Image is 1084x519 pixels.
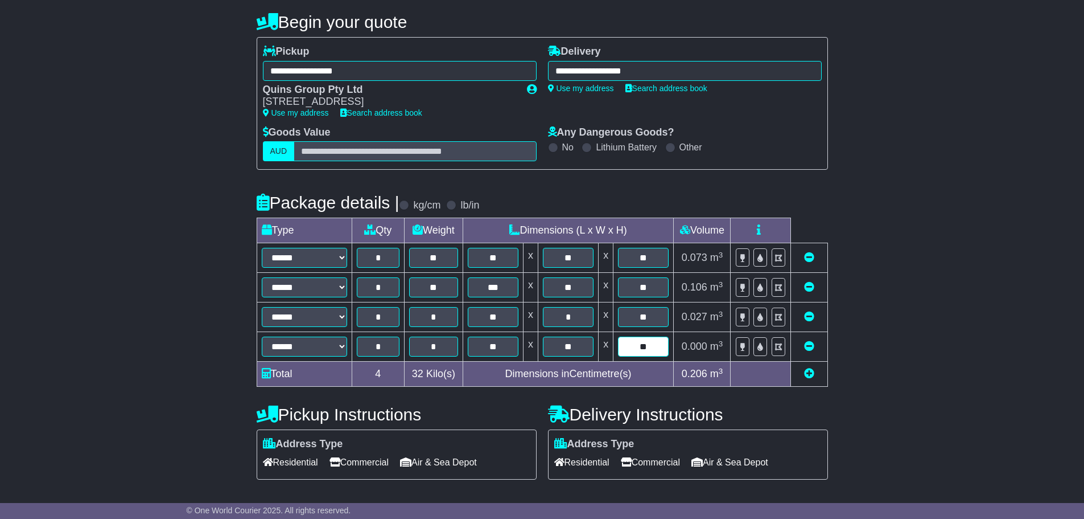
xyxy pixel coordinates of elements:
[263,438,343,451] label: Address Type
[187,506,351,515] span: © One World Courier 2025. All rights reserved.
[263,108,329,117] a: Use my address
[599,243,613,273] td: x
[625,84,707,93] a: Search address book
[413,199,440,212] label: kg/cm
[804,252,814,263] a: Remove this item
[263,141,295,161] label: AUD
[554,453,609,471] span: Residential
[719,340,723,348] sup: 3
[599,273,613,303] td: x
[554,438,634,451] label: Address Type
[710,311,723,322] span: m
[548,405,828,424] h4: Delivery Instructions
[719,280,723,289] sup: 3
[674,218,731,243] td: Volume
[263,46,310,58] label: Pickup
[804,341,814,352] a: Remove this item
[682,281,707,293] span: 0.106
[352,218,405,243] td: Qty
[691,453,768,471] span: Air & Sea Depot
[263,453,318,471] span: Residential
[412,368,423,379] span: 32
[719,367,723,375] sup: 3
[679,142,702,153] label: Other
[405,362,463,387] td: Kilo(s)
[682,252,707,263] span: 0.073
[719,251,723,259] sup: 3
[329,453,389,471] span: Commercial
[682,311,707,322] span: 0.027
[710,281,723,293] span: m
[599,332,613,362] td: x
[257,193,399,212] h4: Package details |
[405,218,463,243] td: Weight
[548,46,601,58] label: Delivery
[400,453,477,471] span: Air & Sea Depot
[263,126,331,139] label: Goods Value
[562,142,574,153] label: No
[804,368,814,379] a: Add new item
[263,84,516,96] div: Quins Group Pty Ltd
[719,310,723,318] sup: 3
[257,405,537,424] h4: Pickup Instructions
[523,303,538,332] td: x
[460,199,479,212] label: lb/in
[682,341,707,352] span: 0.000
[599,303,613,332] td: x
[257,218,352,243] td: Type
[352,362,405,387] td: 4
[523,332,538,362] td: x
[463,362,674,387] td: Dimensions in Centimetre(s)
[621,453,680,471] span: Commercial
[804,311,814,322] a: Remove this item
[804,281,814,293] a: Remove this item
[257,13,828,31] h4: Begin your quote
[548,84,614,93] a: Use my address
[682,368,707,379] span: 0.206
[340,108,422,117] a: Search address book
[463,218,674,243] td: Dimensions (L x W x H)
[523,273,538,303] td: x
[257,362,352,387] td: Total
[263,96,516,108] div: [STREET_ADDRESS]
[523,243,538,273] td: x
[596,142,657,153] label: Lithium Battery
[548,126,674,139] label: Any Dangerous Goods?
[710,341,723,352] span: m
[710,368,723,379] span: m
[710,252,723,263] span: m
